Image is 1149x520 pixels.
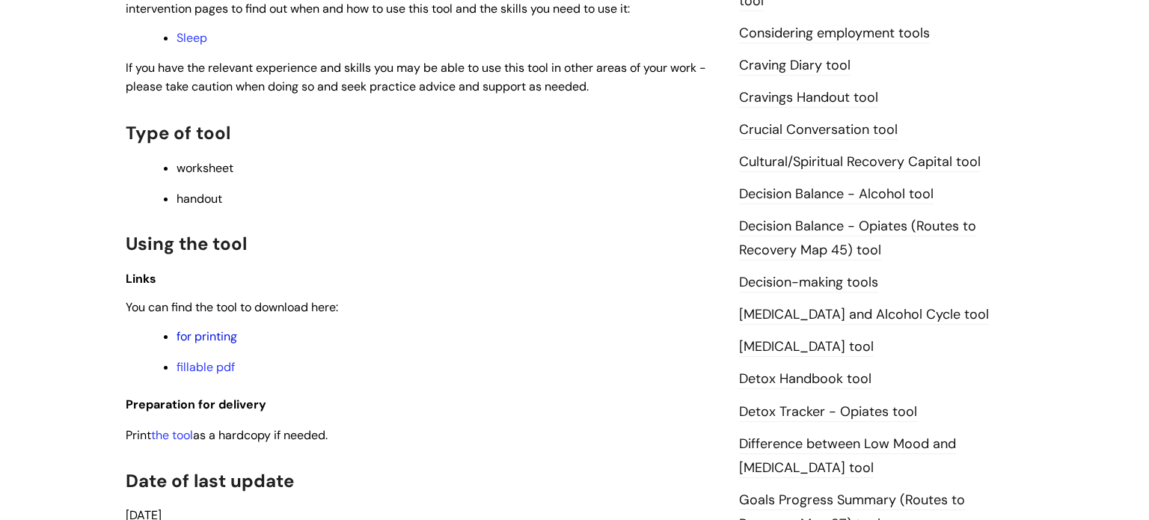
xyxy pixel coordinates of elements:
[151,427,193,443] a: the tool
[126,397,266,412] span: Preparation for delivery
[739,305,989,325] a: [MEDICAL_DATA] and Alcohol Cycle tool
[177,359,235,375] a: fillable pdf
[177,328,237,344] a: for printing
[126,60,706,94] span: If you have the relevant experience and skills you may be able to use this tool in other areas of...
[739,217,976,260] a: Decision Balance - Opiates (Routes to Recovery Map 45) tool
[739,273,878,293] a: Decision-making tools
[739,88,878,108] a: Cravings Handout tool
[126,469,294,492] span: Date of last update
[739,56,851,76] a: Craving Diary tool
[126,121,230,144] span: Type of tool
[126,271,156,287] span: Links
[739,24,930,43] a: Considering employment tools
[739,153,981,172] a: Cultural/Spiritual Recovery Capital tool
[739,120,898,140] a: Crucial Conversation tool
[126,232,247,255] span: Using the tool
[739,337,874,357] a: [MEDICAL_DATA] tool
[739,185,934,204] a: Decision Balance - Alcohol tool
[739,370,871,389] a: Detox Handbook tool
[126,427,328,443] span: Print as a hardcopy if needed.
[739,403,917,422] a: Detox Tracker - Opiates tool
[177,30,207,46] a: Sleep
[739,435,956,478] a: Difference between Low Mood and [MEDICAL_DATA] tool
[177,191,222,207] span: handout
[126,299,338,315] span: You can find the tool to download here:
[177,160,233,176] span: worksheet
